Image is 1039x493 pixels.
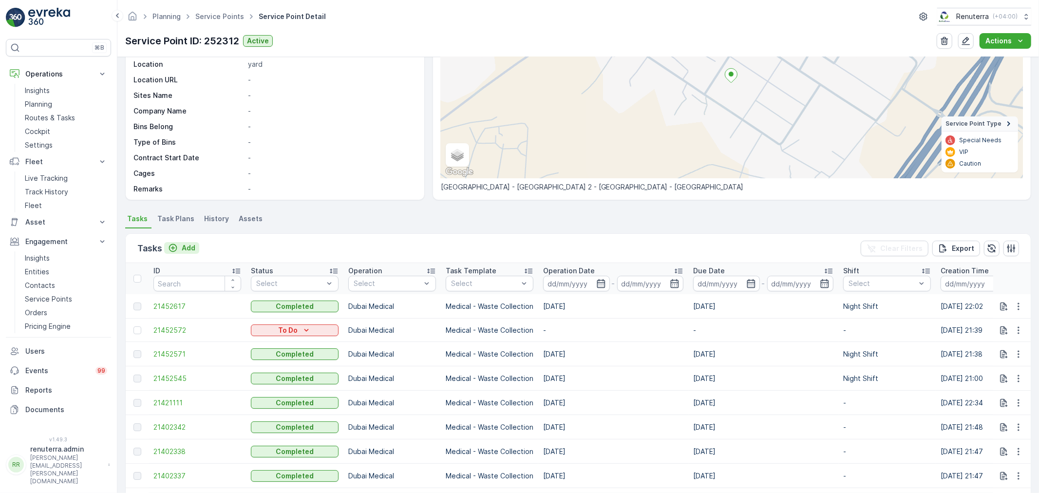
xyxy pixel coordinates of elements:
[30,454,103,485] p: [PERSON_NAME][EMAIL_ADDRESS][PERSON_NAME][DOMAIN_NAME]
[153,471,241,481] a: 21402337
[25,86,50,95] p: Insights
[25,281,55,290] p: Contacts
[6,212,111,232] button: Asset
[25,294,72,304] p: Service Points
[25,405,107,415] p: Documents
[354,279,421,288] p: Select
[247,36,269,46] p: Active
[838,342,936,366] td: Night Shift
[94,44,104,52] p: ⌘B
[251,348,339,360] button: Completed
[843,266,859,276] p: Shift
[276,374,314,383] p: Completed
[25,237,92,246] p: Engagement
[153,398,241,408] a: 21421111
[21,199,111,212] a: Fleet
[278,325,298,335] p: To Do
[838,319,936,342] td: -
[153,374,241,383] span: 21452545
[343,319,441,342] td: Dubai Medical
[21,306,111,320] a: Orders
[251,470,339,482] button: Completed
[6,8,25,27] img: logo
[276,471,314,481] p: Completed
[251,373,339,384] button: Completed
[25,201,42,210] p: Fleet
[251,266,273,276] p: Status
[941,276,1007,291] input: dd/mm/yyyy
[251,397,339,409] button: Completed
[343,294,441,319] td: Dubai Medical
[838,294,936,319] td: Night Shift
[767,276,834,291] input: dd/mm/yyyy
[133,122,244,132] p: Bins Belong
[543,266,595,276] p: Operation Date
[137,242,162,255] p: Tasks
[942,116,1018,132] summary: Service Point Type
[838,439,936,464] td: -
[959,160,981,168] p: Caution
[343,366,441,391] td: Dubai Medical
[25,308,47,318] p: Orders
[838,415,936,439] td: -
[959,136,1001,144] p: Special Needs
[21,292,111,306] a: Service Points
[941,266,989,276] p: Creation Time
[25,267,49,277] p: Entities
[248,169,414,178] p: -
[937,11,952,22] img: Screenshot_2024-07-26_at_13.33.01.png
[25,322,71,331] p: Pricing Engine
[152,12,181,20] a: Planning
[133,91,244,100] p: Sites Name
[256,279,323,288] p: Select
[21,138,111,152] a: Settings
[248,91,414,100] p: -
[182,243,195,253] p: Add
[441,342,538,366] td: Medical - Waste Collection
[688,366,838,391] td: [DATE]
[447,144,468,166] a: Layers
[248,153,414,163] p: -
[25,217,92,227] p: Asset
[153,422,241,432] span: 21402342
[21,265,111,279] a: Entities
[133,350,141,358] div: Toggle Row Selected
[688,439,838,464] td: [DATE]
[693,276,760,291] input: dd/mm/yyyy
[248,106,414,116] p: -
[6,361,111,380] a: Events99
[153,276,241,291] input: Search
[25,173,68,183] p: Live Tracking
[945,120,1001,128] span: Service Point Type
[127,214,148,224] span: Tasks
[959,148,968,156] p: VIP
[133,326,141,334] div: Toggle Row Selected
[239,214,263,224] span: Assets
[6,436,111,442] span: v 1.49.3
[762,278,765,289] p: -
[21,97,111,111] a: Planning
[28,8,70,27] img: logo_light-DOdMpM7g.png
[248,137,414,147] p: -
[952,244,974,253] p: Export
[127,15,138,23] a: Homepage
[21,320,111,333] a: Pricing Engine
[6,152,111,171] button: Fleet
[861,241,928,256] button: Clear Filters
[125,34,239,48] p: Service Point ID: 252312
[25,157,92,167] p: Fleet
[451,279,518,288] p: Select
[153,325,241,335] a: 21452572
[133,303,141,310] div: Toggle Row Selected
[6,341,111,361] a: Users
[30,444,103,454] p: renuterra.admin
[6,232,111,251] button: Engagement
[251,324,339,336] button: To Do
[153,349,241,359] a: 21452571
[446,266,496,276] p: Task Template
[276,447,314,456] p: Completed
[348,266,382,276] p: Operation
[243,35,273,47] button: Active
[538,294,688,319] td: [DATE]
